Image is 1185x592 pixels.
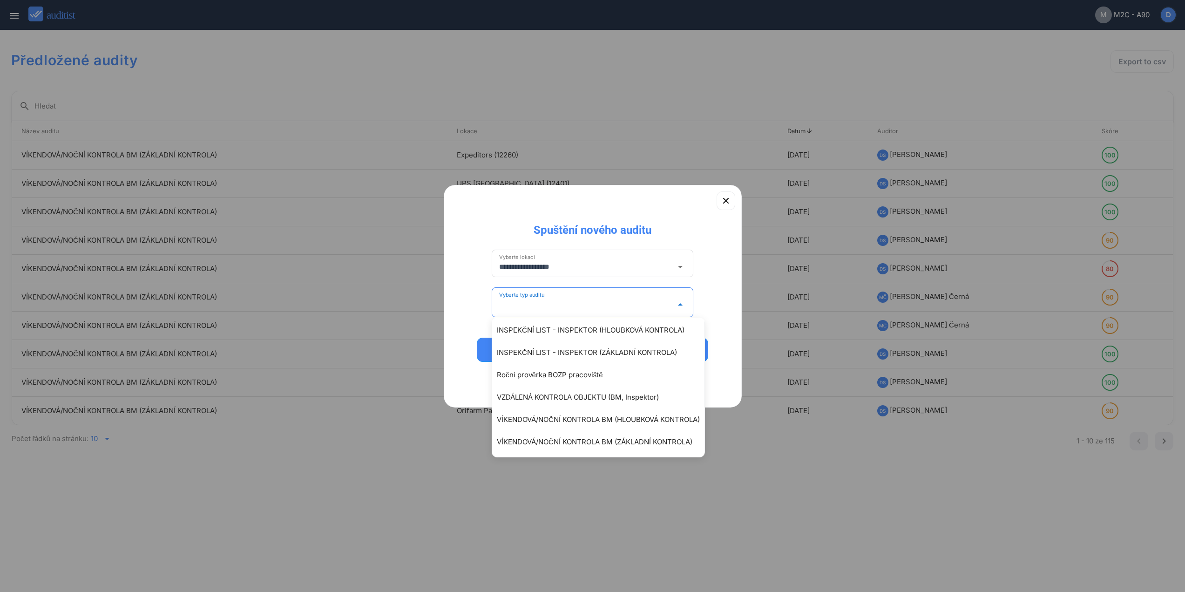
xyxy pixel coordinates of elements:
div: VÍKENDOVÁ/NOČNÍ KONTROLA BM (ZÁKLADNÍ KONTROLA) [497,436,709,448]
div: Spustit audit [489,344,697,355]
div: Roční prověrka BOZP pracoviště [497,369,709,381]
input: Vyberte typ auditu [499,297,673,312]
i: arrow_drop_down [675,261,686,272]
div: INSPEKČNÍ LIST - INSPEKTOR (ZÁKLADNÍ KONTROLA) [497,347,709,358]
button: Spustit audit [477,338,709,362]
div: Spuštění nového auditu [526,215,659,238]
div: INSPEKČNÍ LIST - INSPEKTOR (HLOUBKOVÁ KONTROLA) [497,325,709,336]
i: arrow_drop_down [675,299,686,310]
div: VZDÁLENÁ KONTROLA OBJEKTU (BM, Inspektor) [497,392,709,403]
div: VÍKENDOVÁ/NOČNÍ KONTROLA BM (HLOUBKOVÁ KONTROLA) [497,414,709,425]
input: Vyberte lokaci [499,259,673,274]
